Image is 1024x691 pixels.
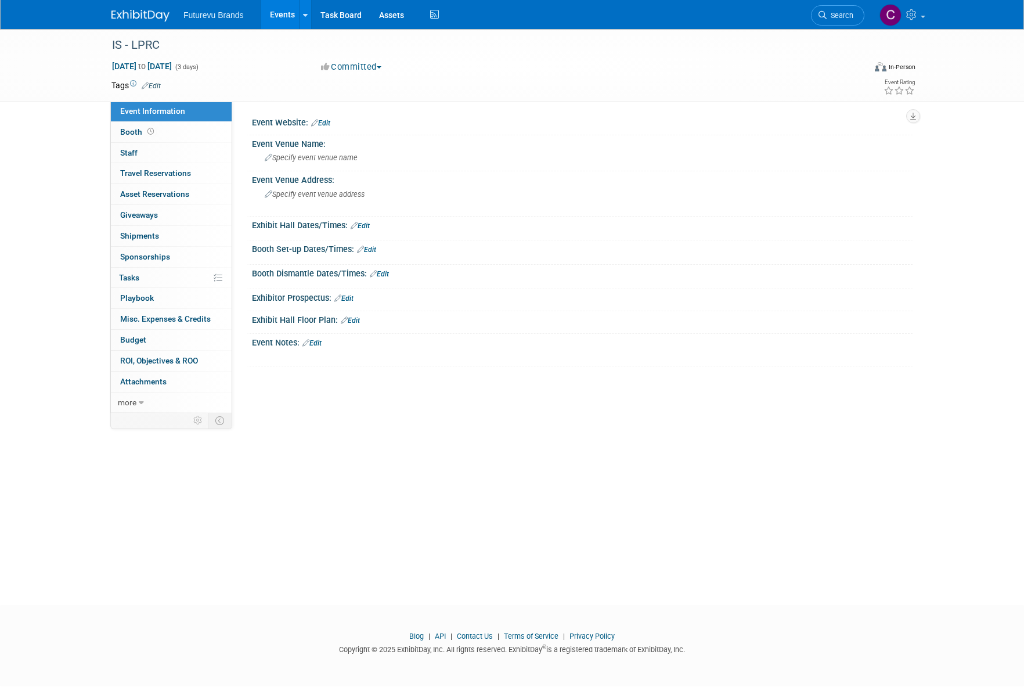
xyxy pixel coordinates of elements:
[811,5,864,26] a: Search
[542,644,546,650] sup: ®
[504,632,558,640] a: Terms of Service
[208,413,232,428] td: Toggle Event Tabs
[120,210,158,219] span: Giveaways
[111,330,232,350] a: Budget
[120,293,154,303] span: Playbook
[120,314,211,323] span: Misc. Expenses & Credits
[111,80,161,91] td: Tags
[448,632,455,640] span: |
[409,632,424,640] a: Blog
[111,205,232,225] a: Giveaways
[111,61,172,71] span: [DATE] [DATE]
[111,101,232,121] a: Event Information
[357,246,376,254] a: Edit
[265,190,365,199] span: Specify event venue address
[252,311,913,326] div: Exhibit Hall Floor Plan:
[111,393,232,413] a: more
[120,252,170,261] span: Sponsorships
[334,294,354,303] a: Edit
[796,60,915,78] div: Event Format
[120,335,146,344] span: Budget
[265,153,358,162] span: Specify event venue name
[884,80,915,85] div: Event Rating
[311,119,330,127] a: Edit
[252,135,913,150] div: Event Venue Name:
[120,377,167,386] span: Attachments
[252,265,913,280] div: Booth Dismantle Dates/Times:
[560,632,568,640] span: |
[317,61,386,73] button: Committed
[879,4,902,26] img: CHERYL CLOWES
[188,413,208,428] td: Personalize Event Tab Strip
[111,288,232,308] a: Playbook
[435,632,446,640] a: API
[183,10,244,20] span: Futurevu Brands
[111,10,170,21] img: ExhibitDay
[827,11,853,20] span: Search
[120,106,185,116] span: Event Information
[111,309,232,329] a: Misc. Expenses & Credits
[111,247,232,267] a: Sponsorships
[111,184,232,204] a: Asset Reservations
[111,143,232,163] a: Staff
[875,62,886,71] img: Format-Inperson.png
[426,632,433,640] span: |
[111,268,232,288] a: Tasks
[174,63,199,71] span: (3 days)
[569,632,615,640] a: Privacy Policy
[120,148,138,157] span: Staff
[351,222,370,230] a: Edit
[118,398,136,407] span: more
[252,171,913,186] div: Event Venue Address:
[888,63,915,71] div: In-Person
[111,226,232,246] a: Shipments
[120,168,191,178] span: Travel Reservations
[111,372,232,392] a: Attachments
[252,334,913,349] div: Event Notes:
[495,632,502,640] span: |
[111,351,232,371] a: ROI, Objectives & ROO
[302,339,322,347] a: Edit
[145,127,156,136] span: Booth not reserved yet
[136,62,147,71] span: to
[119,273,139,282] span: Tasks
[108,35,847,56] div: IS - LPRC
[142,82,161,90] a: Edit
[370,270,389,278] a: Edit
[120,189,189,199] span: Asset Reservations
[120,356,198,365] span: ROI, Objectives & ROO
[252,240,913,255] div: Booth Set-up Dates/Times:
[252,217,913,232] div: Exhibit Hall Dates/Times:
[111,163,232,183] a: Travel Reservations
[341,316,360,325] a: Edit
[252,114,913,129] div: Event Website:
[252,289,913,304] div: Exhibitor Prospectus:
[120,127,156,136] span: Booth
[111,122,232,142] a: Booth
[457,632,493,640] a: Contact Us
[120,231,159,240] span: Shipments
